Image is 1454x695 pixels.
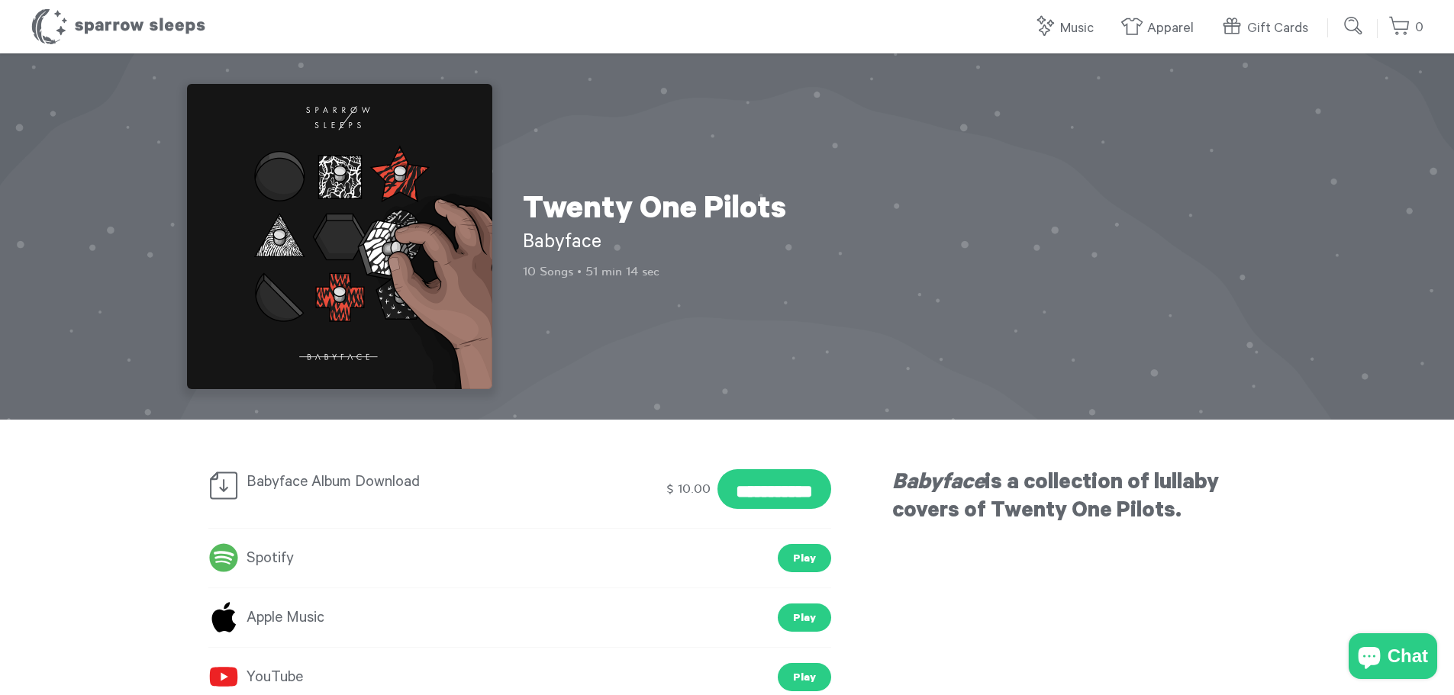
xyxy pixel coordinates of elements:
[1339,11,1369,41] input: Submit
[208,469,530,501] div: Babyface Album Download
[523,263,798,280] p: 10 Songs • 51 min 14 sec
[1120,12,1201,45] a: Apparel
[31,8,206,46] h1: Sparrow Sleeps
[778,663,831,691] a: Play
[208,545,294,572] a: Spotify
[1344,633,1442,683] inbox-online-store-chat: Shopify online store chat
[892,471,1246,527] h2: is a collection of lullaby covers of Twenty One Pilots.
[523,193,798,231] h1: Twenty One Pilots
[208,604,324,632] a: Apple Music
[187,84,492,389] img: Babyface
[892,472,985,497] em: Babyface
[1388,11,1423,44] a: 0
[523,231,798,257] h2: Babyface
[778,544,831,572] a: Play
[778,603,831,632] a: Play
[664,475,714,503] div: $ 10.00
[1033,12,1101,45] a: Music
[1220,12,1316,45] a: Gift Cards
[208,664,303,691] a: YouTube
